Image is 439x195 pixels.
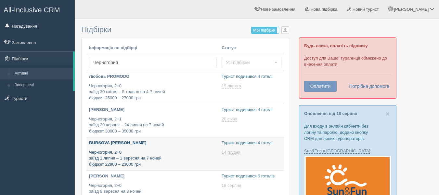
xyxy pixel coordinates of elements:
[311,7,338,12] span: Нова підбірка
[89,74,216,80] p: Любовь PROMODO
[226,59,273,66] span: Усі підбірки
[304,148,391,154] p: :
[4,6,60,14] span: All-Inclusive CRM
[0,0,74,18] a: All-Inclusive CRM
[222,107,281,113] p: Турист подивився 4 готелі
[86,42,219,54] th: Інформація по підбірці
[89,107,216,113] p: [PERSON_NAME]
[86,104,219,137] a: [PERSON_NAME] Черногория, 2+1заїзд 20 червня – 24 липня на 7 ночейбюджет 30000 – 35000 грн
[304,43,368,48] b: Будь ласка, оплатіть підписку
[89,140,216,146] p: BURSOVA [PERSON_NAME]
[304,148,370,154] a: Sun&Fun у [GEOGRAPHIC_DATA]
[353,7,379,12] span: Новий турист
[222,83,241,89] span: 19 лютого
[222,74,281,80] p: Турист подивився 4 готелі
[89,116,216,134] p: Черногория, 2+1 заїзд 20 червня – 24 липня на 7 ночей бюджет 30000 – 35000 грн
[345,81,390,92] a: Потрібна допомога
[222,57,281,68] button: Усі підбірки
[89,83,216,101] p: Черногория, 2+0 заїзд 30 квітня – 5 травня на 4-7 ночей бюджет 25000 – 27000 грн
[222,173,281,179] p: Турист подивився 6 готелів
[299,37,396,99] div: Доступ для Вашої турагенції обмежено до внесення оплати
[89,149,216,168] p: Черногория, 2+0 заїзд 1 липня – 1 вересня на 7 ночей бюджет 22900 – 23000 грн
[261,7,295,12] span: Нове замовлення
[12,79,73,91] a: Завершені
[304,111,357,116] a: Оновлення від 10 серпня
[222,83,242,89] a: 19 лютого
[86,137,219,170] a: BURSOVA [PERSON_NAME] Черногория, 2+0заїзд 1 липня – 1 вересня на 7 ночейбюджет 22900 – 23000 грн
[394,7,429,12] span: [PERSON_NAME]
[222,183,241,188] span: 18 серпня
[304,81,337,92] button: Оплатити
[89,173,216,179] p: [PERSON_NAME]
[86,71,219,104] a: Любовь PROMODO Черногория, 2+0заїзд 30 квітня – 5 травня на 4-7 ночейбюджет 25000 – 27000 грн
[222,150,241,155] a: 14 грудня
[219,42,284,54] th: Статус
[222,140,281,146] p: Турист подивився 4 готелі
[222,117,237,122] span: 20 січня
[222,150,240,155] span: 14 грудня
[81,25,111,34] span: Підбірки
[252,27,279,34] label: Мої підбірки
[222,117,239,122] a: 20 січня
[222,183,242,188] a: 18 серпня
[386,110,390,118] span: ×
[89,57,216,68] input: Пошук за країною або туристом
[386,110,390,117] button: Close
[304,123,391,142] p: Для входу в онлайн кабінети без логіну та паролю, додано кнопку CRM для нових туроператорів.
[12,68,73,79] a: Активні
